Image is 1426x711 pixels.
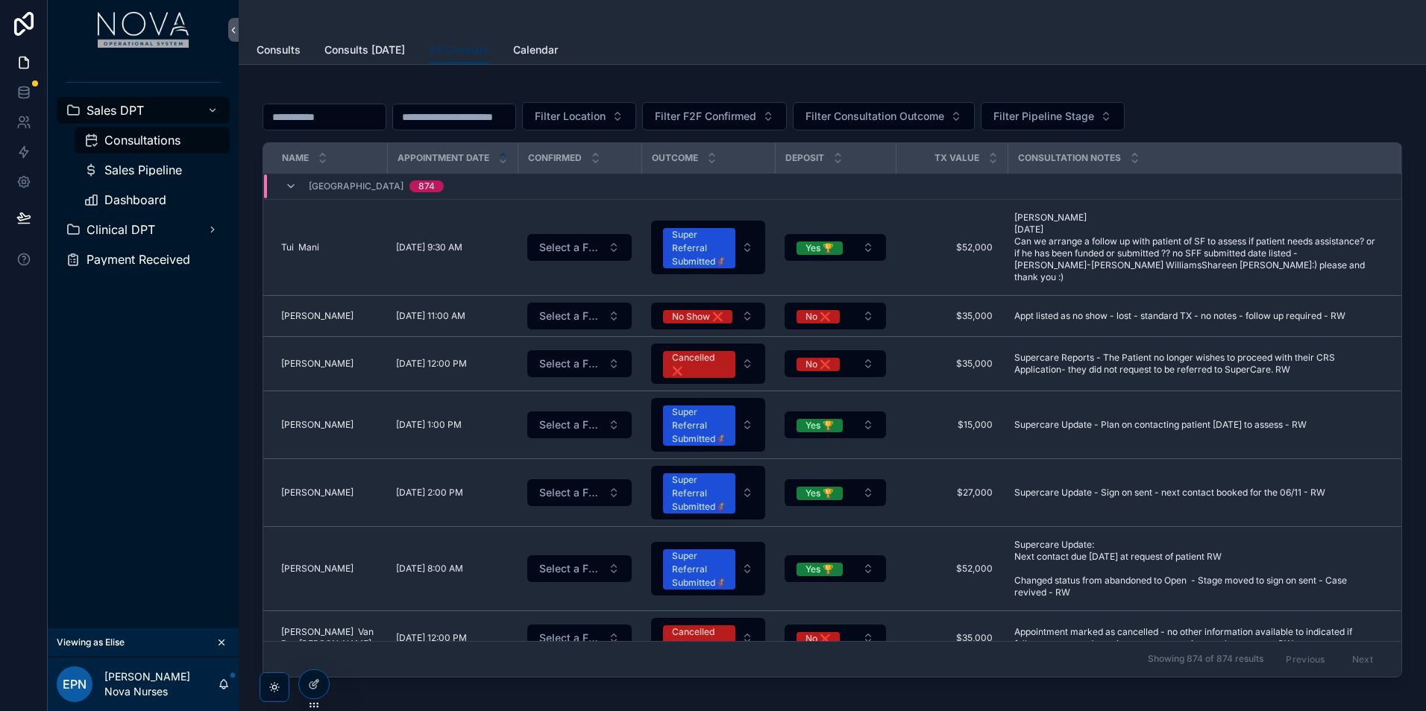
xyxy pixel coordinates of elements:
[805,358,831,371] div: No ❌
[805,419,834,432] div: Yes 🏆
[785,479,886,506] button: Select Button
[281,626,378,650] span: [PERSON_NAME] Van Der [PERSON_NAME]
[1014,212,1376,283] span: [PERSON_NAME] [DATE] Can we arrange a follow up with patient of SF to assess if patient needs ass...
[539,631,602,645] span: Select a F2F Confirmed
[911,487,993,499] span: $27,000
[1014,487,1325,499] span: Supercare Update - Sign on sent - next contact booked for the 06/11 - RW
[672,405,726,446] div: Super Referral Submitted🦸
[905,352,999,376] a: $35,000
[324,37,405,66] a: Consults [DATE]
[281,310,378,322] a: [PERSON_NAME]
[785,555,886,582] button: Select Button
[784,411,887,439] a: Select Button
[785,411,886,438] button: Select Button
[655,109,756,124] span: Filter F2F Confirmed
[282,152,309,164] span: Name
[1008,346,1382,382] a: Supercare Reports - The Patient no longer wishes to proceed with their CRS Application- they did ...
[527,302,632,330] a: Select Button
[513,37,558,66] a: Calendar
[650,302,766,330] a: Select Button
[396,487,463,499] span: [DATE] 2:00 PM
[650,465,766,520] a: Select Button
[650,397,766,452] a: Select Button
[396,358,509,370] a: [DATE] 12:00 PM
[1008,481,1382,505] a: Supercare Update - Sign on sent - next contact booked for the 06/11 - RW
[785,234,886,261] button: Select Button
[281,419,378,431] a: [PERSON_NAME]
[650,220,766,275] a: Select Button
[1018,152,1121,164] span: Consultation Notes
[98,12,189,48] img: App logo
[805,241,834,255] div: Yes 🏆
[396,241,509,253] a: [DATE] 9:30 AM
[785,303,886,329] button: Select Button
[87,104,144,116] span: Sales DPT
[522,102,636,130] button: Select Button
[805,563,834,576] div: Yes 🏆
[1014,626,1376,650] span: Appointment marked as cancelled - no other information available to indicated if follow up occurr...
[905,304,999,328] a: $35,000
[429,37,489,65] a: All Consults
[104,194,166,206] span: Dashboard
[785,625,886,651] button: Select Button
[396,358,467,370] span: [DATE] 12:00 PM
[527,411,632,438] button: Select Button
[527,625,632,651] button: Select Button
[539,356,602,371] span: Select a F2F Confirmed
[651,344,765,384] button: Select Button
[935,152,979,164] span: Tx Value
[650,617,766,659] a: Select Button
[396,310,465,322] span: [DATE] 11:00 AM
[651,542,765,595] button: Select Button
[396,487,509,499] a: [DATE] 2:00 PM
[528,152,582,164] span: Confirmed
[281,358,354,370] span: [PERSON_NAME]
[785,350,886,377] button: Select Button
[672,473,726,513] div: Super Referral Submitted🦸
[1014,419,1307,431] span: Supercare Update - Plan on contacting patient [DATE] to assess - RW
[1148,653,1263,665] span: Showing 874 of 874 results
[672,310,723,323] div: No Show ❌
[539,561,602,576] span: Select a F2F Confirmed
[281,487,378,499] a: [PERSON_NAME]
[784,478,887,507] a: Select Button
[650,541,766,596] a: Select Button
[396,241,462,253] span: [DATE] 9:30 AM
[48,60,239,292] div: scrollable content
[75,186,230,213] a: Dashboard
[911,310,993,322] span: $35,000
[981,102,1125,130] button: Select Button
[905,481,999,505] a: $27,000
[784,554,887,583] a: Select Button
[57,97,230,124] a: Sales DPT
[805,632,831,645] div: No ❌
[539,485,602,500] span: Select a F2F Confirmed
[63,675,87,693] span: EPN
[57,216,230,243] a: Clinical DPT
[527,555,632,582] button: Select Button
[784,302,887,330] a: Select Button
[784,624,887,652] a: Select Button
[651,398,765,452] button: Select Button
[396,419,509,431] a: [DATE] 1:00 PM
[535,109,606,124] span: Filter Location
[905,236,999,259] a: $52,000
[1014,539,1376,598] span: Supercare Update: Next contact due [DATE] at request of patient RW Changed status from abandoned ...
[281,241,378,253] a: Tui Mani
[281,358,378,370] a: [PERSON_NAME]
[793,102,975,130] button: Select Button
[281,487,354,499] span: [PERSON_NAME]
[672,351,726,378] div: Cancelled ❌
[396,563,509,575] a: [DATE] 8:00 AM
[87,253,190,265] span: Payment Received
[672,549,726,590] div: Super Referral Submitted🦸
[642,102,787,130] button: Select Button
[75,127,230,154] a: Consultations
[396,563,463,575] span: [DATE] 8:00 AM
[784,233,887,262] a: Select Button
[911,358,993,370] span: $35,000
[104,669,218,699] p: [PERSON_NAME] Nova Nurses
[539,309,602,323] span: Select a F2F Confirmed
[1008,533,1382,604] a: Supercare Update: Next contact due [DATE] at request of patient RW Changed status from abandoned ...
[57,246,230,273] a: Payment Received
